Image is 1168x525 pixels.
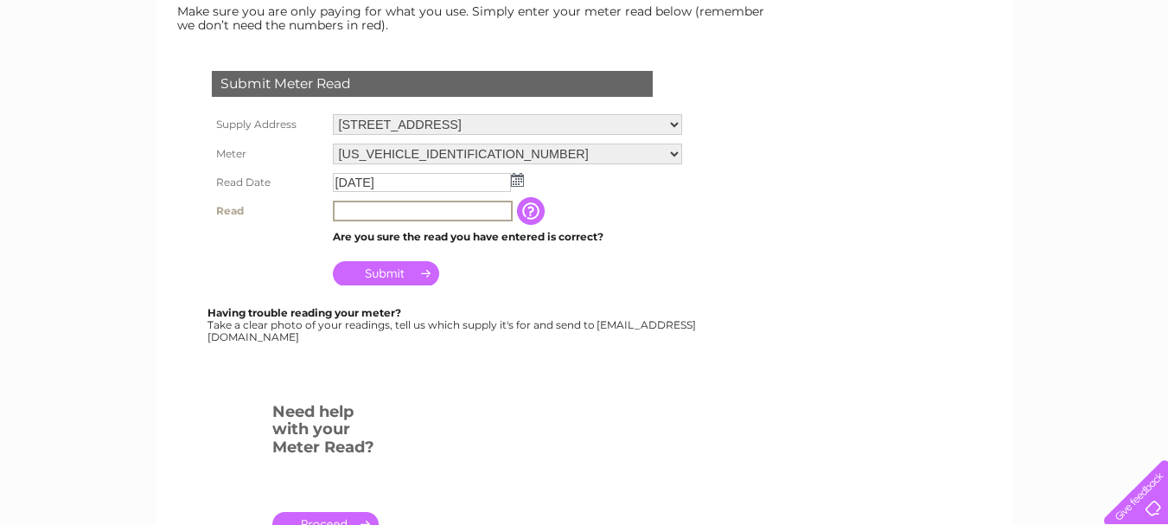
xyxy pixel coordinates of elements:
th: Meter [207,139,329,169]
input: Information [517,197,548,225]
a: Telecoms [955,74,1007,86]
h3: Need help with your Meter Read? [272,400,379,465]
a: Blog [1018,74,1043,86]
b: Having trouble reading your meter? [207,306,401,319]
div: Submit Meter Read [212,71,653,97]
td: Are you sure the read you have entered is correct? [329,226,686,248]
img: ... [511,173,524,187]
a: Water [864,74,897,86]
th: Read Date [207,169,329,196]
div: Take a clear photo of your readings, tell us which supply it's for and send to [EMAIL_ADDRESS][DO... [207,307,699,343]
img: logo.png [41,45,129,98]
th: Read [207,196,329,226]
input: Submit [333,261,439,285]
a: 0333 014 3131 [842,9,961,30]
a: Log out [1111,74,1152,86]
a: Contact [1053,74,1095,86]
a: Energy [907,74,945,86]
th: Supply Address [207,110,329,139]
div: Clear Business is a trading name of Verastar Limited (registered in [GEOGRAPHIC_DATA] No. 3667643... [176,10,993,84]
